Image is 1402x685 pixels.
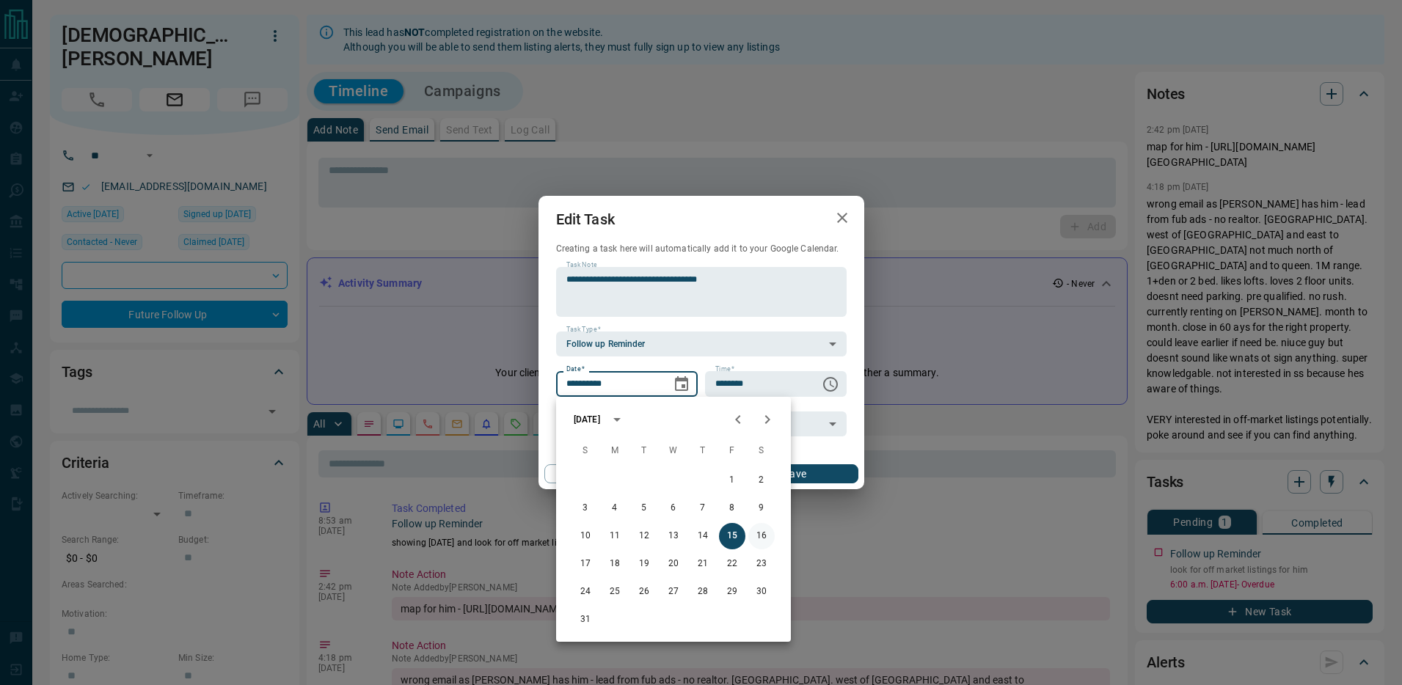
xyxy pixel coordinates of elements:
label: Task Type [566,325,601,334]
button: 13 [660,523,687,549]
button: Choose time, selected time is 6:00 AM [816,370,845,399]
button: 2 [748,467,775,494]
button: 31 [572,607,599,633]
label: Task Note [566,260,596,270]
button: 19 [631,551,657,577]
button: 6 [660,495,687,521]
button: Next month [753,405,782,434]
button: 22 [719,551,745,577]
button: 16 [748,523,775,549]
button: 3 [572,495,599,521]
button: 11 [602,523,628,549]
button: 27 [660,579,687,605]
button: 28 [690,579,716,605]
div: [DATE] [574,413,600,426]
button: 8 [719,495,745,521]
span: Thursday [690,436,716,466]
button: 9 [748,495,775,521]
button: 25 [602,579,628,605]
button: 10 [572,523,599,549]
button: 15 [719,523,745,549]
span: Monday [602,436,628,466]
span: Friday [719,436,745,466]
button: Save [732,464,858,483]
span: Sunday [572,436,599,466]
label: Time [715,365,734,374]
button: 17 [572,551,599,577]
button: calendar view is open, switch to year view [605,407,629,432]
button: 20 [660,551,687,577]
span: Saturday [748,436,775,466]
span: Wednesday [660,436,687,466]
button: 24 [572,579,599,605]
button: 26 [631,579,657,605]
button: 30 [748,579,775,605]
button: 4 [602,495,628,521]
button: 5 [631,495,657,521]
label: Date [566,365,585,374]
div: Follow up Reminder [556,331,847,356]
span: Tuesday [631,436,657,466]
button: 29 [719,579,745,605]
button: 18 [602,551,628,577]
button: 14 [690,523,716,549]
button: 1 [719,467,745,494]
button: 7 [690,495,716,521]
button: Choose date, selected date is Aug 15, 2025 [667,370,696,399]
h2: Edit Task [538,196,632,243]
button: 21 [690,551,716,577]
button: Previous month [723,405,753,434]
button: Cancel [544,464,670,483]
button: 12 [631,523,657,549]
p: Creating a task here will automatically add it to your Google Calendar. [556,243,847,255]
button: 23 [748,551,775,577]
